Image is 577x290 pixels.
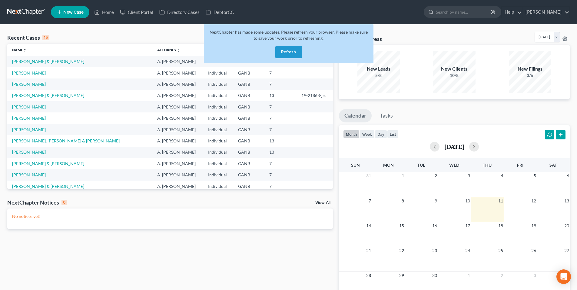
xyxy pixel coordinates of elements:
a: Calendar [339,109,372,122]
a: [PERSON_NAME] & [PERSON_NAME] [12,59,84,64]
div: 15 [42,35,49,40]
button: week [360,130,375,138]
td: 7 [264,67,296,78]
span: Sun [351,162,360,168]
a: [PERSON_NAME] & [PERSON_NAME] [12,161,84,166]
div: New Clients [433,65,476,72]
h2: [DATE] [444,143,464,150]
a: View All [315,201,330,205]
td: GANB [233,90,264,101]
a: Home [91,7,117,18]
td: GANB [233,158,264,169]
span: 15 [399,222,405,229]
span: 26 [531,247,537,254]
td: GANB [233,67,264,78]
td: GANB [233,147,264,158]
td: 7 [264,112,296,124]
button: Refresh [275,46,302,58]
td: Individual [203,181,233,192]
td: Individual [203,169,233,181]
td: A. [PERSON_NAME] [152,135,203,146]
span: 13 [564,197,570,205]
td: A. [PERSON_NAME] [152,124,203,135]
a: [PERSON_NAME] [522,7,569,18]
td: 7 [264,169,296,181]
td: GANB [233,124,264,135]
input: Search by name... [436,6,491,18]
a: DebtorCC [203,7,237,18]
span: 23 [432,247,438,254]
td: GANB [233,169,264,181]
a: [PERSON_NAME] [12,82,46,87]
td: Individual [203,78,233,90]
td: A. [PERSON_NAME] [152,112,203,124]
td: A. [PERSON_NAME] [152,90,203,101]
span: 28 [366,272,372,279]
a: [PERSON_NAME] [12,172,46,177]
span: 10 [465,197,471,205]
td: Individual [203,158,233,169]
span: 9 [434,197,438,205]
a: Help [502,7,522,18]
span: 4 [500,172,504,179]
td: 19-21868-jrs [297,90,333,101]
span: Sat [549,162,557,168]
span: 1 [401,172,405,179]
div: NextChapter Notices [7,199,67,206]
i: unfold_more [23,48,27,52]
td: A. [PERSON_NAME] [152,56,203,67]
a: Directory Cases [156,7,203,18]
span: 31 [366,172,372,179]
a: [PERSON_NAME] [12,104,46,109]
td: 7 [264,181,296,192]
button: month [343,130,360,138]
span: 11 [498,197,504,205]
span: 24 [465,247,471,254]
span: Mon [383,162,394,168]
td: Individual [203,56,233,67]
td: Individual [203,90,233,101]
td: 13 [264,147,296,158]
span: New Case [63,10,84,15]
td: 7 [264,101,296,112]
td: GANB [233,101,264,112]
td: 7 [264,158,296,169]
a: Nameunfold_more [12,48,27,52]
td: A. [PERSON_NAME] [152,67,203,78]
a: Attorneyunfold_more [157,48,180,52]
span: 2 [500,272,504,279]
span: 19 [531,222,537,229]
span: 3 [533,272,537,279]
div: 10/8 [433,72,476,78]
a: [PERSON_NAME] & [PERSON_NAME] [12,93,84,98]
span: 2 [434,172,438,179]
span: 30 [432,272,438,279]
span: 6 [566,172,570,179]
span: Fri [517,162,523,168]
span: 12 [531,197,537,205]
td: A. [PERSON_NAME] [152,169,203,181]
span: 7 [368,197,372,205]
td: 13 [264,135,296,146]
td: Individual [203,147,233,158]
p: No notices yet! [12,213,328,219]
div: Recent Cases [7,34,49,41]
span: 20 [564,222,570,229]
a: Tasks [374,109,398,122]
a: [PERSON_NAME] [12,149,46,155]
span: 22 [399,247,405,254]
span: Wed [449,162,459,168]
div: New Filings [509,65,551,72]
a: [PERSON_NAME], [PERSON_NAME] & [PERSON_NAME] [12,138,120,143]
div: 0 [61,200,67,205]
span: Thu [483,162,492,168]
span: 5 [533,172,537,179]
span: 1 [467,272,471,279]
td: GANB [233,112,264,124]
td: A. [PERSON_NAME] [152,181,203,192]
td: 7 [264,124,296,135]
a: [PERSON_NAME] & [PERSON_NAME] [12,184,84,189]
td: GANB [233,78,264,90]
td: A. [PERSON_NAME] [152,147,203,158]
td: A. [PERSON_NAME] [152,78,203,90]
